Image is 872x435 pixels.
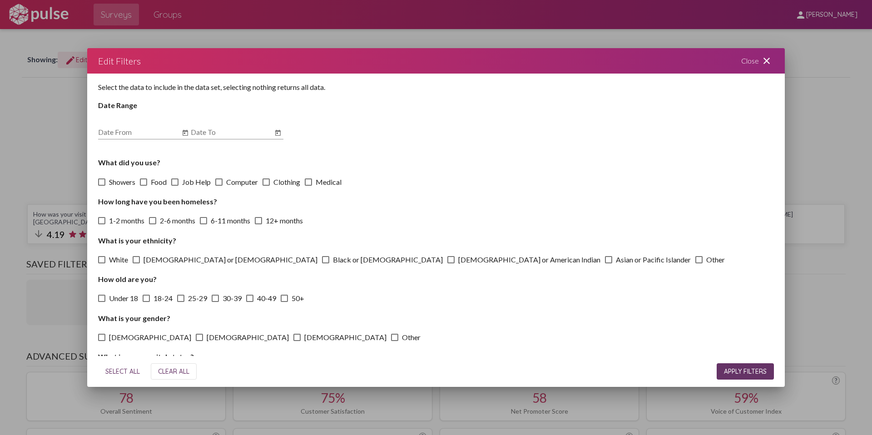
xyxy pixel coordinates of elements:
span: Medical [316,177,342,188]
h4: What did you use? [98,158,774,167]
span: APPLY FILTERS [724,367,767,376]
span: Showers [109,177,135,188]
span: [DEMOGRAPHIC_DATA] [109,332,191,343]
mat-icon: close [761,55,772,66]
h4: How long have you been homeless? [98,197,774,206]
h4: What is your marital status? [98,352,774,361]
span: 18-24 [154,293,173,304]
span: Other [706,254,725,265]
span: Asian or Pacific Islander [616,254,691,265]
button: Open calendar [272,128,283,138]
span: Job Help [182,177,211,188]
button: Open calendar [180,128,191,138]
span: Computer [226,177,258,188]
span: White [109,254,128,265]
h4: What is your ethnicity? [98,236,774,245]
span: Under 18 [109,293,138,304]
span: 25-29 [188,293,207,304]
div: Close [730,48,785,74]
span: 12+ months [266,215,303,226]
h4: What is your gender? [98,314,774,322]
button: APPLY FILTERS [717,363,774,380]
span: [DEMOGRAPHIC_DATA] [304,332,386,343]
span: CLEAR ALL [158,367,189,376]
h4: Date Range [98,101,774,109]
span: Food [151,177,167,188]
span: Other [402,332,421,343]
button: SELECT ALL [98,363,147,380]
span: [DEMOGRAPHIC_DATA] or [DEMOGRAPHIC_DATA] [144,254,317,265]
div: Edit Filters [98,54,141,68]
button: CLEAR ALL [151,363,197,380]
span: 1-2 months [109,215,144,226]
span: Black or [DEMOGRAPHIC_DATA] [333,254,443,265]
span: 6-11 months [211,215,250,226]
span: 50+ [292,293,304,304]
span: 2-6 months [160,215,195,226]
h4: How old are you? [98,275,774,283]
span: SELECT ALL [105,367,140,376]
span: 30-39 [223,293,242,304]
span: [DEMOGRAPHIC_DATA] or American Indian [458,254,600,265]
span: [DEMOGRAPHIC_DATA] [207,332,289,343]
span: Clothing [273,177,300,188]
span: Select the data to include in the data set, selecting nothing returns all data. [98,83,325,91]
span: 40-49 [257,293,276,304]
